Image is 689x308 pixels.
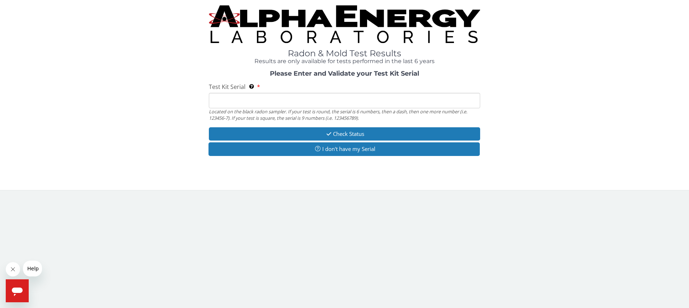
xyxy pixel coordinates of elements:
h1: Radon & Mold Test Results [209,49,480,58]
button: Check Status [209,127,480,141]
img: TightCrop.jpg [209,5,480,43]
iframe: Button to launch messaging window [6,279,29,302]
strong: Please Enter and Validate your Test Kit Serial [270,70,419,77]
button: I don't have my Serial [208,142,480,156]
div: Located on the black radon sampler. If your test is round, the serial is 6 numbers, then a dash, ... [209,108,480,122]
span: Test Kit Serial [209,83,245,91]
iframe: Close message [6,262,20,276]
h4: Results are only available for tests performed in the last 6 years [209,58,480,65]
iframe: Message from company [23,261,42,276]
